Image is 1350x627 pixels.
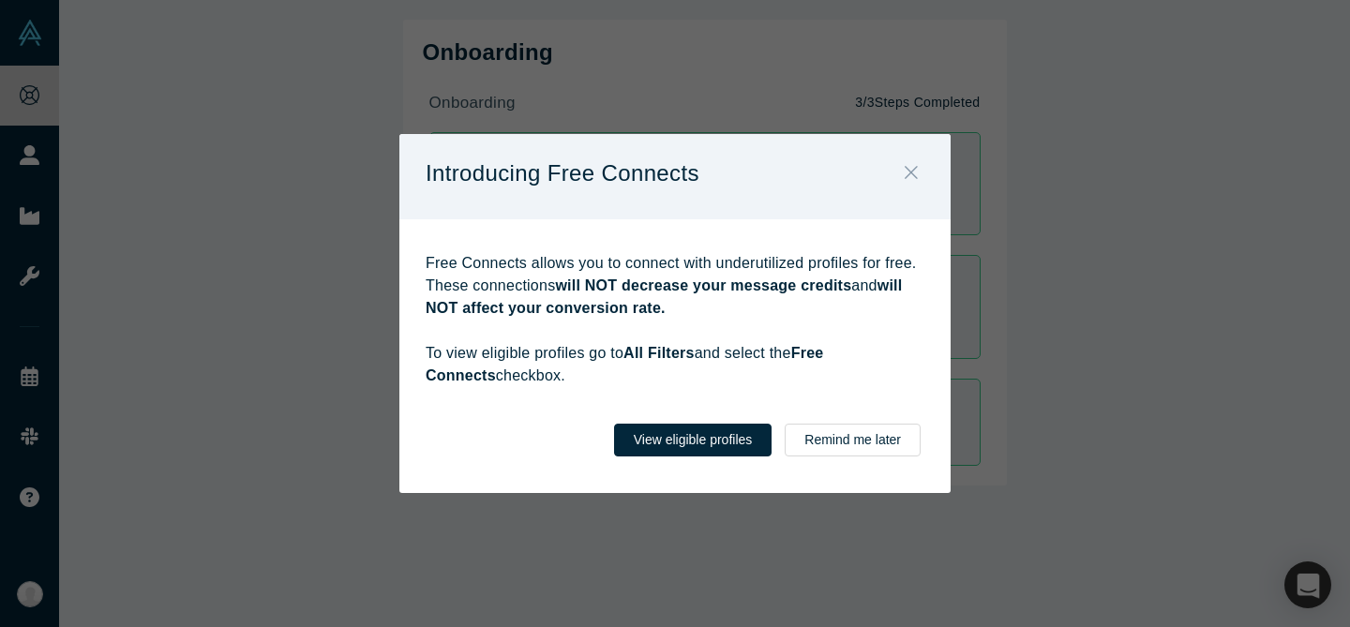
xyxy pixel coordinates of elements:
[426,277,903,316] strong: will NOT affect your conversion rate.
[892,154,931,194] button: Close
[623,345,695,361] strong: All Filters
[785,424,921,456] button: Remind me later
[426,154,699,193] p: Introducing Free Connects
[614,424,772,456] button: View eligible profiles
[555,277,851,293] strong: will NOT decrease your message credits
[426,252,924,387] p: Free Connects allows you to connect with underutilized profiles for free. These connections and T...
